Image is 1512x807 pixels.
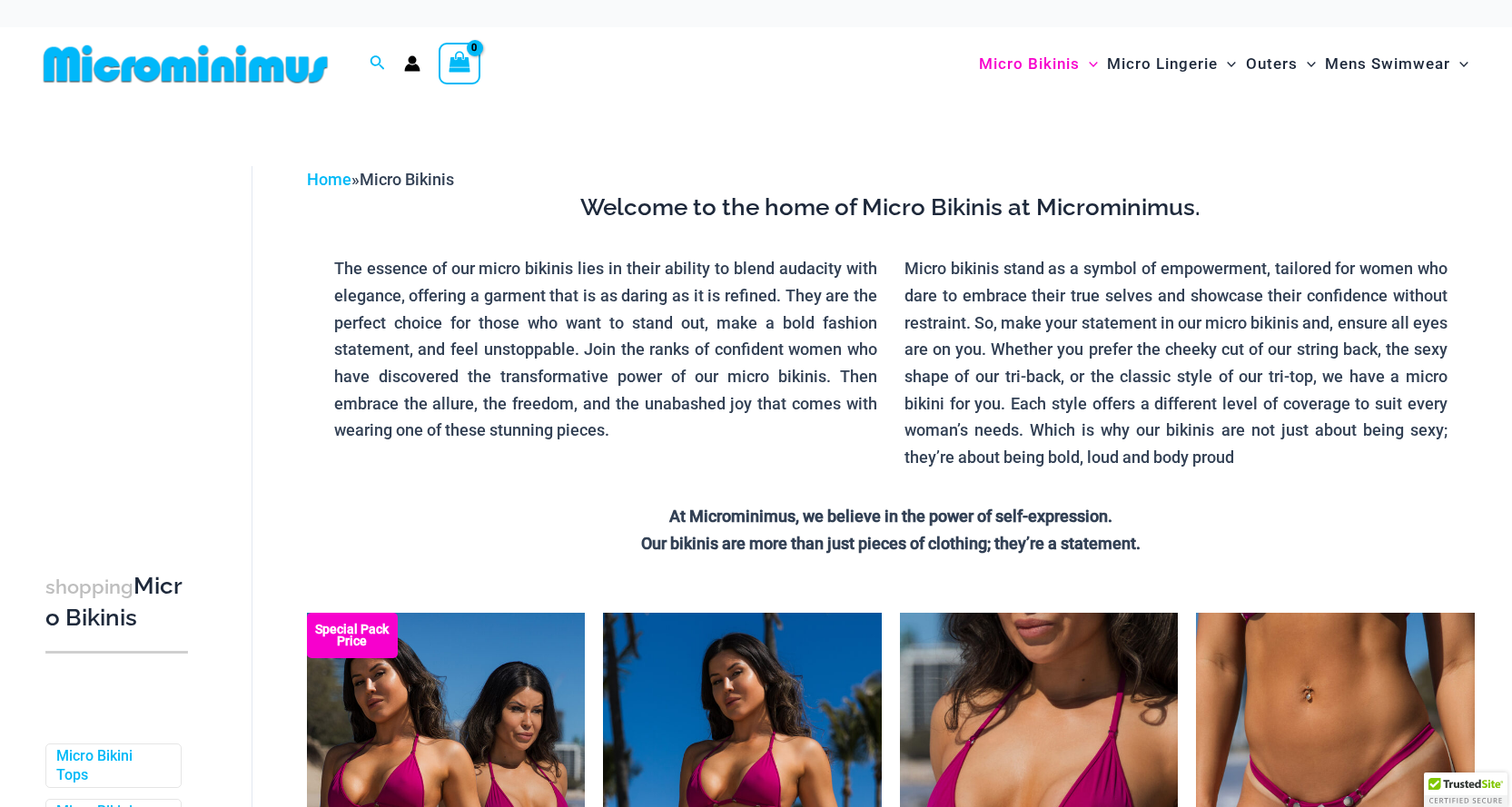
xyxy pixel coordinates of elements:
a: Home [307,170,351,189]
b: Special Pack Price [307,624,398,647]
a: Search icon link [370,53,386,75]
a: Micro BikinisMenu ToggleMenu Toggle [974,36,1102,92]
span: Mens Swimwear [1325,41,1450,87]
span: Micro Bikinis [979,41,1080,87]
a: Micro LingerieMenu ToggleMenu Toggle [1102,36,1240,92]
p: Micro bikinis stand as a symbol of empowerment, tailored for women who dare to embrace their true... [904,255,1448,471]
iframe: TrustedSite Certified [45,152,209,515]
div: TrustedSite Certified [1424,773,1507,807]
p: The essence of our micro bikinis lies in their ability to blend audacity with elegance, offering ... [334,255,877,444]
a: View Shopping Cart, empty [439,43,480,84]
strong: At Microminimus, we believe in the power of self-expression. [669,507,1112,526]
img: MM SHOP LOGO FLAT [36,44,335,84]
h3: Welcome to the home of Micro Bikinis at Microminimus. [321,192,1461,223]
span: » [307,170,454,189]
span: Menu Toggle [1298,41,1316,87]
a: Mens SwimwearMenu ToggleMenu Toggle [1320,36,1473,92]
a: Micro Bikini Tops [56,747,167,785]
span: Menu Toggle [1218,41,1236,87]
span: Micro Lingerie [1107,41,1218,87]
a: OutersMenu ToggleMenu Toggle [1241,36,1320,92]
strong: Our bikinis are more than just pieces of clothing; they’re a statement. [641,534,1141,553]
span: Outers [1246,41,1298,87]
span: Menu Toggle [1450,41,1468,87]
span: Menu Toggle [1080,41,1098,87]
nav: Site Navigation [972,34,1476,94]
h3: Micro Bikinis [45,571,188,634]
span: shopping [45,576,133,598]
a: Account icon link [404,55,420,72]
span: Micro Bikinis [360,170,454,189]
